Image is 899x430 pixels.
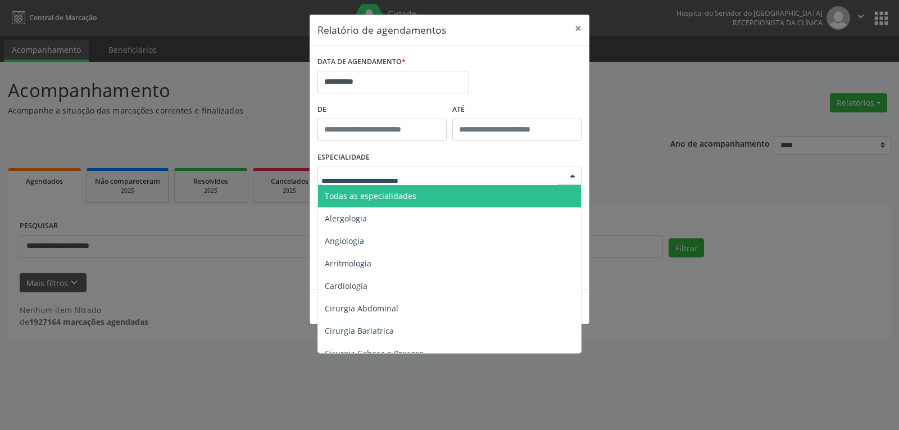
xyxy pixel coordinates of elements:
[325,191,416,201] span: Todas as especialidades
[325,258,371,269] span: Arritmologia
[325,213,367,224] span: Alergologia
[325,325,394,336] span: Cirurgia Bariatrica
[325,280,367,291] span: Cardiologia
[325,303,398,314] span: Cirurgia Abdominal
[567,15,589,42] button: Close
[317,149,370,166] label: ESPECIALIDADE
[317,22,446,37] h5: Relatório de agendamentos
[452,101,582,119] label: ATÉ
[325,236,364,246] span: Angiologia
[317,101,447,119] label: De
[317,53,406,71] label: DATA DE AGENDAMENTO
[325,348,424,359] span: Cirurgia Cabeça e Pescoço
